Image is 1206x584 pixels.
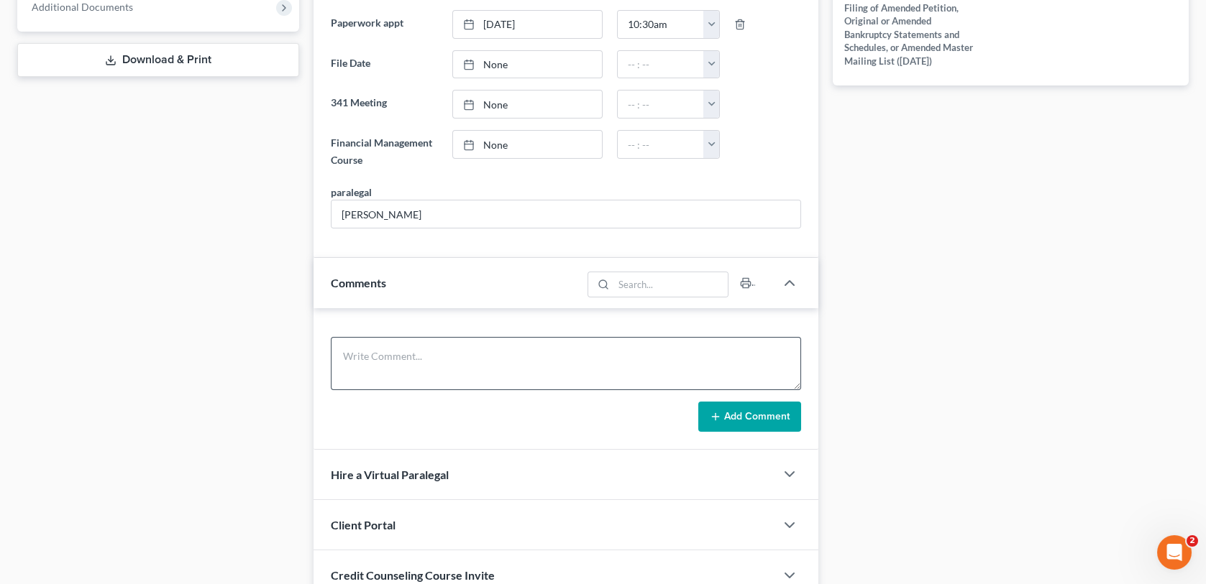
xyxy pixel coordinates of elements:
label: Paperwork appt [324,10,444,39]
span: Additional Documents [32,1,133,13]
input: -- [332,200,800,228]
label: File Date [324,50,444,79]
a: None [453,51,602,78]
span: Client Portal [331,518,396,532]
input: Search... [613,272,728,297]
input: -- : -- [618,91,704,118]
a: [DATE] [453,11,602,38]
iframe: Intercom live chat [1157,535,1192,570]
div: paralegal [331,185,372,200]
span: Hire a Virtual Paralegal [331,468,449,481]
label: 341 Meeting [324,90,444,119]
input: -- : -- [618,131,704,158]
span: Comments [331,276,386,289]
span: 2 [1187,535,1198,547]
a: None [453,131,602,158]
input: -- : -- [618,11,704,38]
span: Credit Counseling Course Invite [331,568,495,582]
input: -- : -- [618,51,704,78]
a: Download & Print [17,43,299,77]
label: Financial Management Course [324,130,444,173]
a: None [453,91,602,118]
button: Add Comment [698,402,801,432]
